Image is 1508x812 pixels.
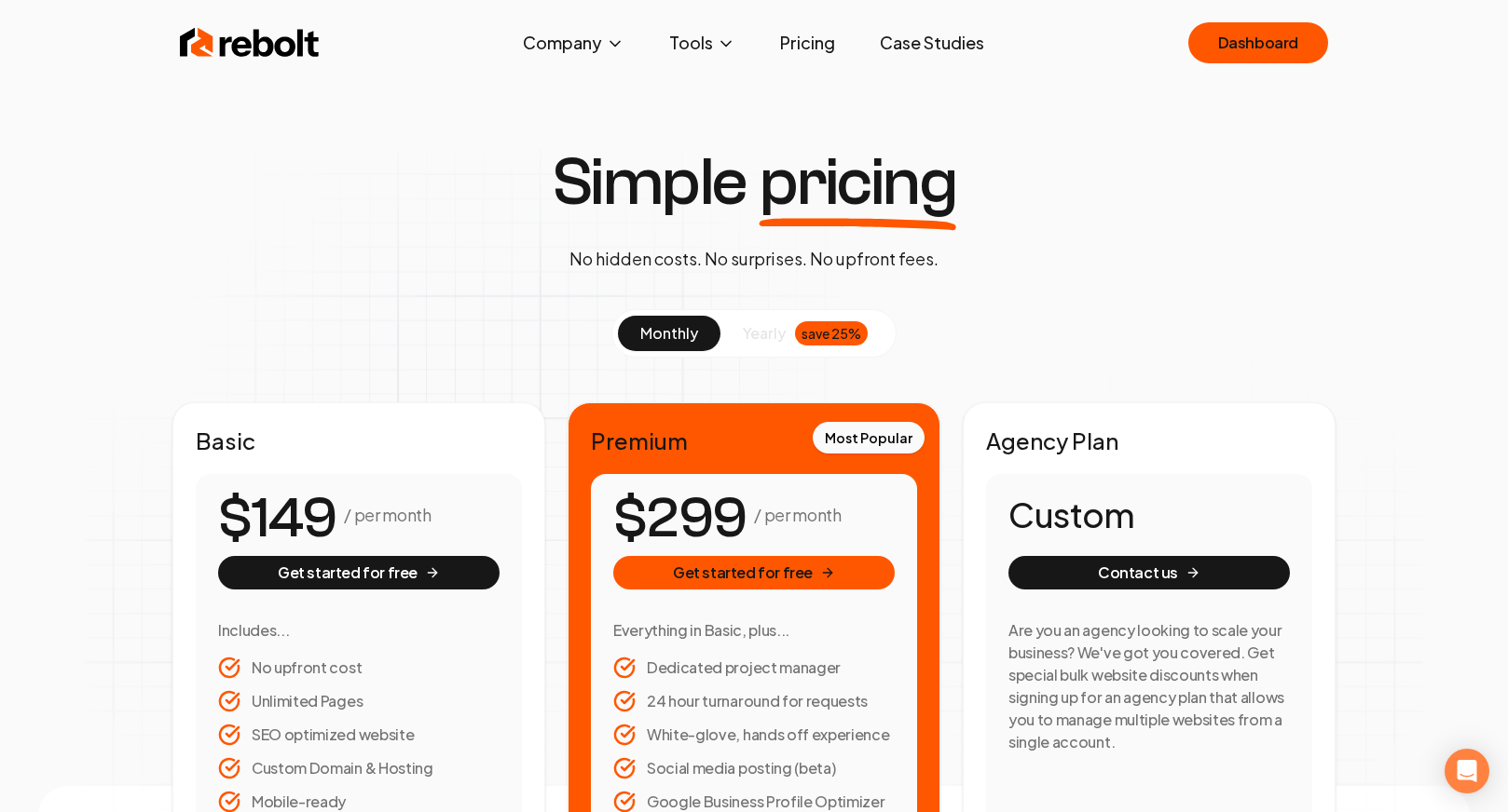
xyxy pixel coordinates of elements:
[218,656,500,679] li: No upfront cost
[613,619,895,642] h3: Everything in Basic, plus...
[218,757,500,779] li: Custom Domain & Hosting
[613,656,895,679] li: Dedicated project manager
[1008,496,1290,534] h1: Custom
[618,316,720,351] button: monthly
[754,502,841,528] p: / per month
[654,24,750,61] button: Tools
[986,426,1312,455] h2: Agency Plan
[640,323,698,343] span: monthly
[813,422,925,453] div: Most Popular
[218,724,500,746] li: SEO optimized website
[613,724,895,746] li: White-glove, hands off experience
[865,24,999,61] a: Case Studies
[218,619,500,642] h3: Includes...
[591,426,917,455] h2: Premium
[508,24,639,61] button: Company
[180,24,320,61] img: Rebolt Logo
[552,149,957,216] h1: Simple
[196,426,522,455] h2: Basic
[613,477,747,561] number-flow-react: $299
[218,477,336,561] number-flow-react: $149
[613,556,895,589] button: Get started for free
[344,502,431,528] p: / per month
[760,149,957,216] span: pricing
[1008,619,1290,753] h3: Are you an agency looking to scale your business? We've got you covered. Get special bulk website...
[1445,749,1489,793] div: Open Intercom Messenger
[613,757,895,779] li: Social media posting (beta)
[795,321,868,345] div: save 25%
[218,556,500,589] button: Get started for free
[613,690,895,712] li: 24 hour turnaround for requests
[720,316,890,351] button: yearlysave 25%
[743,322,786,345] span: yearly
[569,246,939,272] p: No hidden costs. No surprises. No upfront fees.
[218,690,500,712] li: Unlimited Pages
[1188,22,1328,63] a: Dashboard
[765,24,850,61] a: Pricing
[1008,556,1290,589] button: Contact us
